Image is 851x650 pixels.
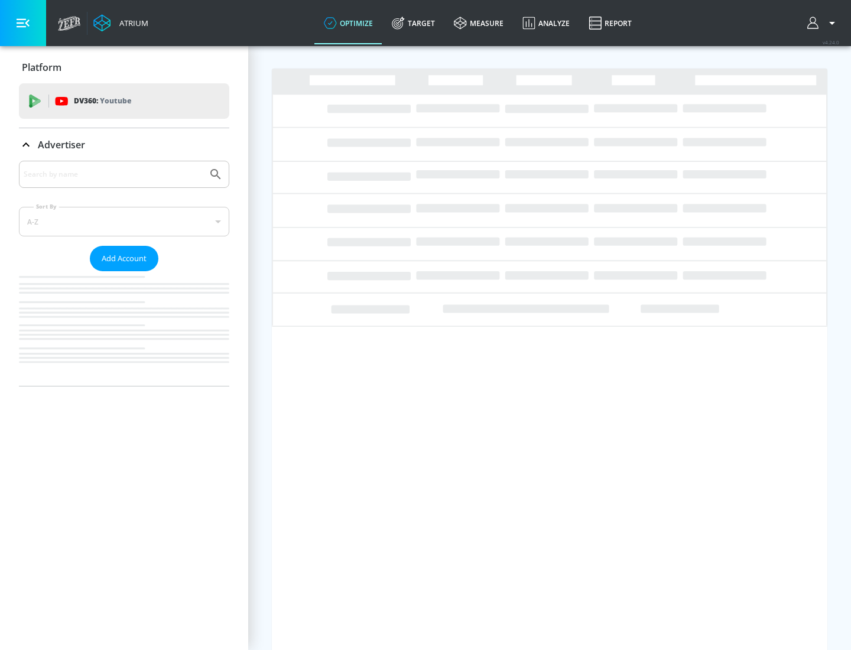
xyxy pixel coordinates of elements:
span: v 4.24.0 [823,39,839,45]
div: A-Z [19,207,229,236]
a: measure [444,2,513,44]
div: Advertiser [19,128,229,161]
p: Youtube [100,95,131,107]
input: Search by name [24,167,203,182]
a: Atrium [93,14,148,32]
div: Platform [19,51,229,84]
p: Advertiser [38,138,85,151]
button: Add Account [90,246,158,271]
p: Platform [22,61,61,74]
div: Atrium [115,18,148,28]
a: Target [382,2,444,44]
nav: list of Advertiser [19,271,229,386]
a: optimize [314,2,382,44]
label: Sort By [34,203,59,210]
p: DV360: [74,95,131,108]
a: Analyze [513,2,579,44]
div: DV360: Youtube [19,83,229,119]
div: Advertiser [19,161,229,386]
span: Add Account [102,252,147,265]
a: Report [579,2,641,44]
